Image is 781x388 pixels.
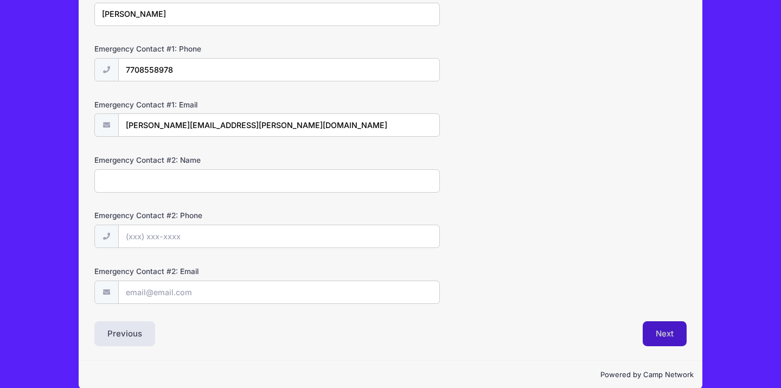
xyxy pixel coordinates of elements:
label: Emergency Contact #1: Phone [94,43,292,54]
input: email@email.com [118,281,440,304]
label: Emergency Contact #2: Email [94,266,292,277]
label: Emergency Contact #1: Email [94,99,292,110]
button: Next [643,321,687,346]
label: Emergency Contact #2: Name [94,155,292,166]
p: Powered by Camp Network [87,370,694,380]
input: email@email.com [118,113,440,137]
input: (xxx) xxx-xxxx [118,58,440,81]
button: Previous [94,321,155,346]
input: (xxx) xxx-xxxx [118,225,440,248]
label: Emergency Contact #2: Phone [94,210,292,221]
